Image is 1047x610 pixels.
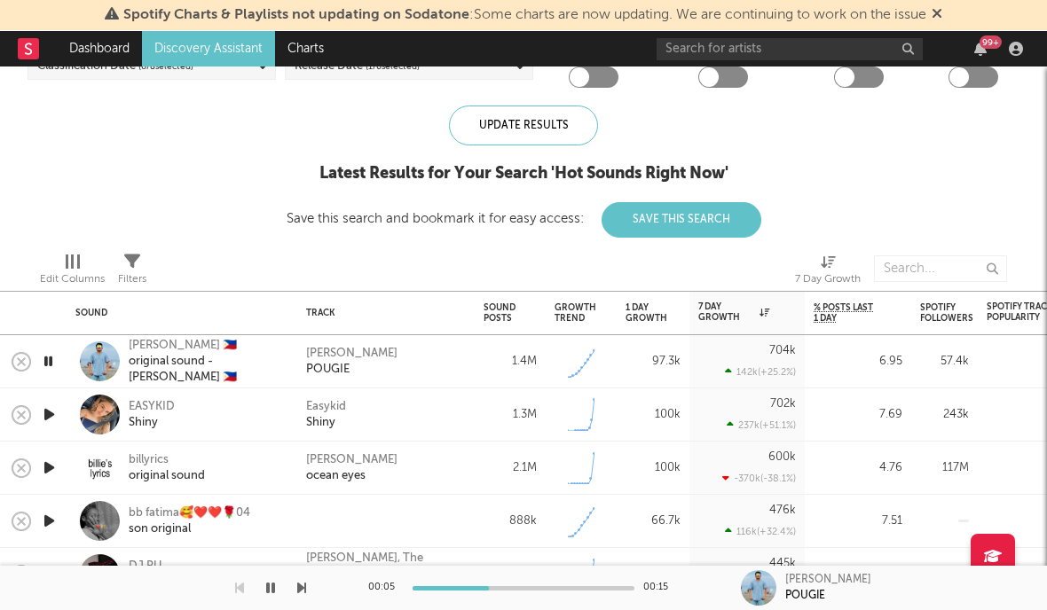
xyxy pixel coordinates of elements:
[287,163,761,184] div: Latest Results for Your Search ' Hot Sounds Right Now '
[129,468,205,484] div: original sound
[814,351,902,372] div: 6.95
[129,559,205,575] div: DJ RU
[129,354,284,386] div: original sound - [PERSON_NAME] 🇵🇭
[920,302,973,324] div: Spotify Followers
[626,511,681,532] div: 66.7k
[768,451,796,463] div: 600k
[368,577,404,598] div: 00:05
[484,351,537,372] div: 1.4M
[484,404,537,426] div: 1.3M
[769,504,796,516] div: 476k
[874,255,1007,282] input: Search...
[123,8,469,22] span: Spotify Charts & Playlists not updating on Sodatone
[785,588,825,604] div: POUGIE
[129,505,250,521] div: bb fatima🥰❤️❤️🌹04
[295,56,420,77] div: Release Date
[129,505,250,537] a: bb fatima🥰❤️❤️🌹04son original
[626,404,681,426] div: 100k
[814,564,902,585] div: 17.1
[795,246,861,298] div: 7 Day Growth
[795,269,861,290] div: 7 Day Growth
[814,511,902,532] div: 7.51
[920,404,969,426] div: 243k
[129,338,284,386] a: [PERSON_NAME] 🇵🇭original sound - [PERSON_NAME] 🇵🇭
[142,31,275,66] a: Discovery Assistant
[118,246,146,298] div: Filters
[769,345,796,356] div: 704k
[814,302,876,324] span: % Posts Last 1 Day
[306,468,366,484] a: ocean eyes
[306,346,398,362] a: [PERSON_NAME]
[306,362,350,378] a: POUGIE
[974,42,987,56] button: 99+
[484,511,537,532] div: 888k
[626,457,681,479] div: 100k
[770,398,796,410] div: 702k
[37,56,193,77] div: Classification Date
[626,564,681,585] div: 93.6k
[138,56,193,77] span: ( 0 / 8 selected)
[306,452,398,468] a: [PERSON_NAME]
[306,415,335,431] a: Shiny
[287,212,761,225] div: Save this search and bookmark it for easy access:
[75,308,279,318] div: Sound
[306,308,457,318] div: Track
[725,526,796,537] div: 116k ( +32.4 % )
[920,457,969,479] div: 117M
[722,473,796,484] div: -370k ( -38.1 % )
[626,302,667,324] div: 1 Day Growth
[118,269,146,290] div: Filters
[725,366,796,378] div: 142k ( +25.2 % )
[129,521,250,537] div: son original
[626,351,681,372] div: 97.3k
[785,572,871,588] div: [PERSON_NAME]
[814,404,902,426] div: 7.69
[123,8,926,22] span: : Some charts are now updating. We are continuing to work on the issue
[306,399,346,415] a: Easykid
[306,551,466,583] a: [PERSON_NAME], The Creator
[57,31,142,66] a: Dashboard
[602,202,761,238] button: Save This Search
[366,56,420,77] span: ( 1 / 6 selected)
[555,302,599,324] div: Growth Trend
[484,564,537,585] div: 547k
[920,564,969,585] div: 24M
[449,106,598,145] div: Update Results
[129,452,205,484] a: billyricsoriginal sound
[129,399,175,415] div: EASYKID
[275,31,336,66] a: Charts
[727,419,796,431] div: 237k ( +51.1 % )
[643,577,679,598] div: 00:15
[484,302,516,324] div: Sound Posts
[980,35,1002,49] div: 99 +
[769,558,796,569] div: 445k
[698,301,769,323] div: 7 Day Growth
[40,246,105,298] div: Edit Columns
[814,457,902,479] div: 4.76
[129,399,175,431] a: EASYKIDShiny
[932,8,942,22] span: Dismiss
[920,351,969,372] div: 57.4k
[484,457,537,479] div: 2.1M
[129,452,205,468] div: billyrics
[657,38,923,60] input: Search for artists
[129,338,284,354] div: [PERSON_NAME] 🇵🇭
[40,269,105,290] div: Edit Columns
[129,415,175,431] div: Shiny
[129,559,205,590] a: DJ RUoriginal sound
